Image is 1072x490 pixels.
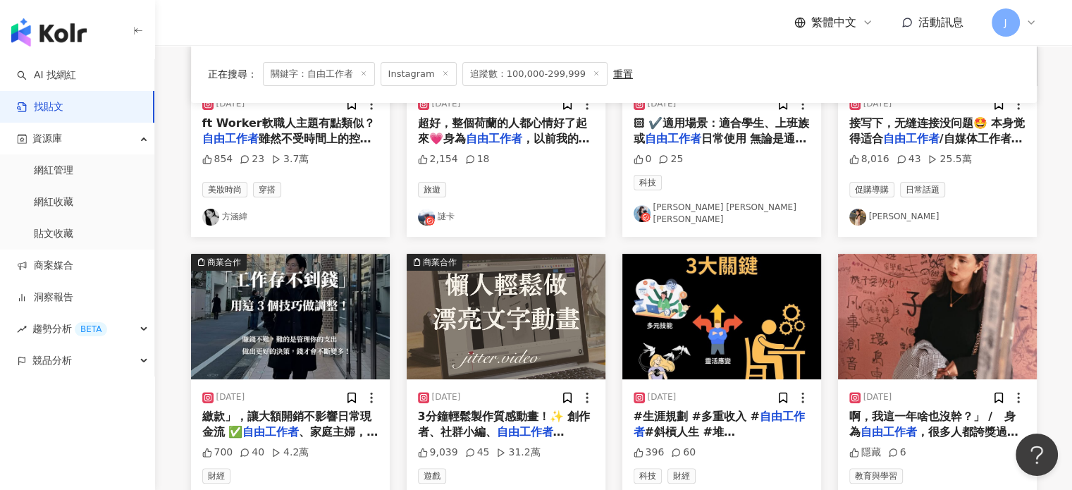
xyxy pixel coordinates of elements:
[208,68,257,80] span: 正在搜尋 ：
[465,446,490,460] div: 45
[240,152,264,166] div: 23
[838,254,1037,379] img: post-image
[861,425,917,439] mark: 自由工作者
[849,468,903,484] span: 教育與學習
[648,391,677,403] div: [DATE]
[202,468,230,484] span: 財經
[418,209,435,226] img: KOL Avatar
[17,290,73,305] a: 洞察報告
[900,182,945,197] span: 日常話題
[634,425,739,454] span: #斜槓人生 #堆[PERSON_NAME]
[497,425,565,439] mark: 自由工作者
[634,446,665,460] div: 396
[645,132,701,145] mark: 自由工作者
[634,410,805,439] mark: 自由工作者
[11,18,87,47] img: logo
[202,116,375,130] span: ft Worker軟職人主題有點類似？
[418,152,458,166] div: 2,154
[418,116,587,145] span: 超好，整個荷蘭的人都心情好了起來💗身為
[462,62,608,86] span: 追蹤數：100,000-299,999
[849,425,1018,454] span: ，很多人都誇獎過我「自律」，但
[407,254,605,379] button: 商業合作
[634,410,760,423] span: #生涯規劃 #多重收入 #
[202,152,233,166] div: 854
[634,468,662,484] span: 科技
[928,152,971,166] div: 25.5萬
[17,68,76,82] a: searchAI 找網紅
[202,182,247,197] span: 美妝時尚
[634,132,807,161] span: 日常使用 無論是通勤、外出辦公
[407,254,605,379] img: post-image
[811,15,856,30] span: 繁體中文
[667,468,696,484] span: 財經
[242,425,299,439] mark: 自由工作者
[34,164,73,178] a: 網紅管理
[888,446,906,460] div: 6
[216,98,245,110] div: [DATE]
[418,410,591,439] span: 3分鐘輕鬆製作質感動畫！✨ 創作者、社群小編、
[466,132,522,145] mark: 自由工作者
[658,152,683,166] div: 25
[381,62,457,86] span: Instagram
[1016,434,1058,476] iframe: Help Scout Beacon - Open
[75,322,107,336] div: BETA
[465,152,490,166] div: 18
[849,209,866,226] img: KOL Avatar
[1004,15,1006,30] span: J
[34,195,73,209] a: 網紅收藏
[17,324,27,334] span: rise
[202,209,219,226] img: KOL Avatar
[863,98,892,110] div: [DATE]
[622,254,821,379] img: post-image
[496,446,540,460] div: 31.2萬
[202,132,259,145] mark: 自由工作者
[17,259,73,273] a: 商案媒合
[418,132,590,161] span: ，以前我的生活從來沒有平日假日
[32,123,62,154] span: 資源庫
[849,209,1025,226] a: KOL Avatar[PERSON_NAME]
[271,446,309,460] div: 4.2萬
[613,68,633,80] div: 重置
[849,446,881,460] div: 隱藏
[34,227,73,241] a: 貼文收藏
[216,391,245,403] div: [DATE]
[849,410,1016,439] span: 啊，我這一年啥也沒幹？」 / 身為
[207,255,241,269] div: 商業合作
[17,100,63,114] a: 找貼文
[271,152,309,166] div: 3.7萬
[240,446,264,460] div: 40
[191,254,390,379] button: 商業合作
[418,446,458,460] div: 9,039
[634,202,810,226] a: KOL Avatar[PERSON_NAME] [PERSON_NAME][PERSON_NAME]
[32,345,72,376] span: 競品分析
[202,410,371,439] span: 繳款」，讓大額開銷不影響日常現金流 ✅
[418,209,594,226] a: KOL Avatar謎卡
[32,313,107,345] span: 趨勢分析
[253,182,281,197] span: 穿搭
[634,175,662,190] span: 科技
[202,132,371,161] span: 雖然不受時間上的控制 但穿得舒
[432,391,461,403] div: [DATE]
[863,391,892,403] div: [DATE]
[671,446,696,460] div: 60
[634,152,652,166] div: 0
[191,254,390,379] img: post-image
[202,446,233,460] div: 700
[263,62,375,86] span: 關鍵字：自由工作者
[883,132,939,145] mark: 自由工作者
[849,152,889,166] div: 8,016
[634,116,810,145] span: 🏻 ✔️適用場景：適合學生、上班族或
[202,209,378,226] a: KOL Avatar方涵緯
[432,98,461,110] div: [DATE]
[418,182,446,197] span: 旅遊
[897,152,921,166] div: 43
[634,205,651,222] img: KOL Avatar
[648,98,677,110] div: [DATE]
[418,468,446,484] span: 遊戲
[849,116,1025,145] span: 接写下，无缝连接没问题🤩 本身觉得适合
[849,182,894,197] span: 促購導購
[918,16,963,29] span: 活動訊息
[423,255,457,269] div: 商業合作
